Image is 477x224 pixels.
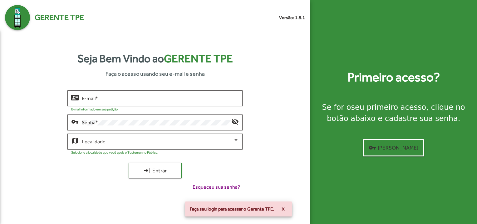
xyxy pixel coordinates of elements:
[71,107,119,111] mat-hint: E-mail informado em sua petição.
[369,144,376,151] mat-icon: vpn_key
[71,94,79,101] mat-icon: contact_mail
[369,142,418,153] span: [PERSON_NAME]
[277,203,290,215] button: X
[134,165,176,176] span: Entrar
[71,137,79,144] mat-icon: map
[77,50,233,67] strong: Seja Bem Vindo ao
[190,206,274,212] span: Faça seu login para acessar o Gerente TPE.
[317,102,470,124] div: Se for o , clique no botão abaixo e cadastre sua senha.
[363,139,424,156] button: [PERSON_NAME]
[35,12,84,23] span: Gerente TPE
[143,167,151,174] mat-icon: login
[71,118,79,125] mat-icon: vpn_key
[347,68,440,87] strong: Primeiro acesso?
[71,150,158,154] mat-hint: Selecione a localidade que você apoia o Testemunho Público.
[193,183,240,191] span: Esqueceu sua senha?
[106,69,205,78] span: Faça o acesso usando seu e-mail e senha
[129,163,182,178] button: Entrar
[231,118,239,125] mat-icon: visibility_off
[164,52,233,65] span: Gerente TPE
[5,5,30,30] img: Logo Gerente
[279,14,305,21] small: Versão: 1.8.1
[282,203,285,215] span: X
[351,103,426,112] strong: seu primeiro acesso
